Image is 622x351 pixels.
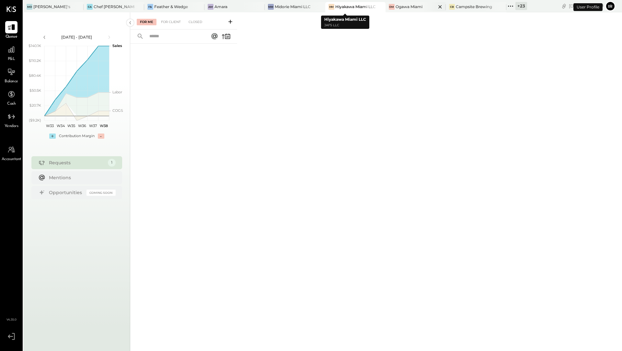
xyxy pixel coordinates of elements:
text: $20.7K [29,103,41,108]
span: Accountant [2,157,21,162]
div: User Profile [573,3,603,11]
div: [DATE] [569,3,604,9]
div: Hiyakawa Miami LLC [335,4,376,9]
b: Hiyakawa Miami LLC [324,17,366,22]
div: Closed [185,19,205,25]
text: W36 [78,123,86,128]
a: Cash [0,88,22,107]
a: Balance [0,66,22,85]
div: + 23 [515,2,527,10]
text: Labor [112,90,122,94]
div: CA [87,4,93,10]
div: Mentions [49,174,112,181]
text: W34 [56,123,65,128]
div: For Me [137,19,156,25]
div: + [49,134,56,139]
span: Vendors [5,123,18,129]
span: Queue [6,34,17,40]
div: [DATE] - [DATE] [49,34,104,40]
button: Ir [605,1,616,11]
div: Ogawa Miami [396,4,422,9]
text: COGS [112,108,123,113]
div: F& [147,4,153,10]
div: CB [449,4,455,10]
text: $110.2K [29,58,41,63]
div: Mo [27,4,32,10]
div: Chef [PERSON_NAME]'s Vineyard Restaurant [94,4,134,9]
text: W38 [99,123,108,128]
div: Feather & Wedge [154,4,188,9]
text: $50.5K [29,88,41,93]
div: Midorie Miami LLC [275,4,311,9]
div: copy link [561,3,567,9]
div: Campsite Brewing [456,4,492,9]
span: Balance [5,79,18,85]
div: For Client [158,19,184,25]
text: $140.1K [29,43,41,48]
span: P&L [8,56,15,62]
a: Accountant [0,144,22,162]
a: Vendors [0,111,22,129]
text: Sales [112,43,122,48]
div: - [98,134,104,139]
div: Contribution Margin [59,134,95,139]
text: W37 [89,123,97,128]
div: HM [328,4,334,10]
a: Queue [0,21,22,40]
span: Cash [7,101,16,107]
div: OM [389,4,395,10]
div: Opportunities [49,189,83,196]
div: 1 [108,159,116,167]
div: Am [208,4,213,10]
div: Requests [49,159,105,166]
text: W33 [46,123,53,128]
div: Amara [214,4,227,9]
a: P&L [0,43,22,62]
div: [PERSON_NAME]'s [33,4,70,9]
div: Coming Soon [86,190,116,196]
text: ($9.2K) [29,118,41,123]
text: $80.4K [29,73,41,78]
div: MM [268,4,274,10]
text: W35 [67,123,75,128]
p: JAFS LLC [324,23,366,28]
